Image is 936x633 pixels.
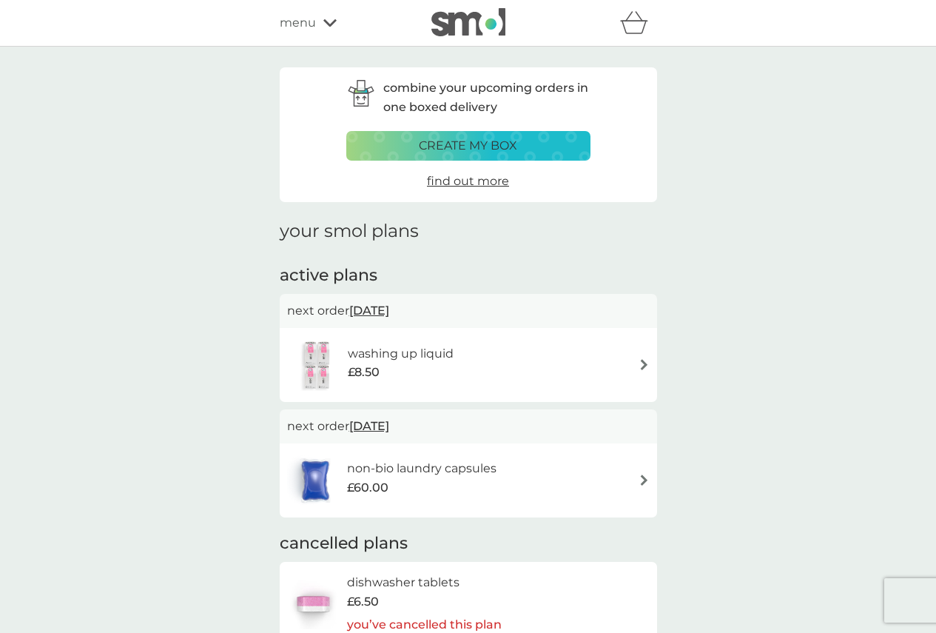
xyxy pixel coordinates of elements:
[280,221,657,242] h1: your smol plans
[347,573,502,592] h6: dishwasher tablets
[280,13,316,33] span: menu
[346,131,590,161] button: create my box
[639,359,650,370] img: arrow right
[431,8,505,36] img: smol
[348,363,380,382] span: £8.50
[287,339,348,391] img: washing up liquid
[349,296,389,325] span: [DATE]
[427,174,509,188] span: find out more
[347,459,496,478] h6: non-bio laundry capsules
[287,455,343,506] img: non-bio laundry capsules
[347,478,388,498] span: £60.00
[419,136,517,155] p: create my box
[287,417,650,436] p: next order
[348,344,454,364] h6: washing up liquid
[280,264,657,287] h2: active plans
[287,301,650,321] p: next order
[349,412,389,441] span: [DATE]
[427,172,509,191] a: find out more
[383,78,590,116] p: combine your upcoming orders in one boxed delivery
[639,475,650,486] img: arrow right
[620,8,657,38] div: basket
[347,592,379,612] span: £6.50
[280,532,657,555] h2: cancelled plans
[287,577,339,629] img: dishwasher tablets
